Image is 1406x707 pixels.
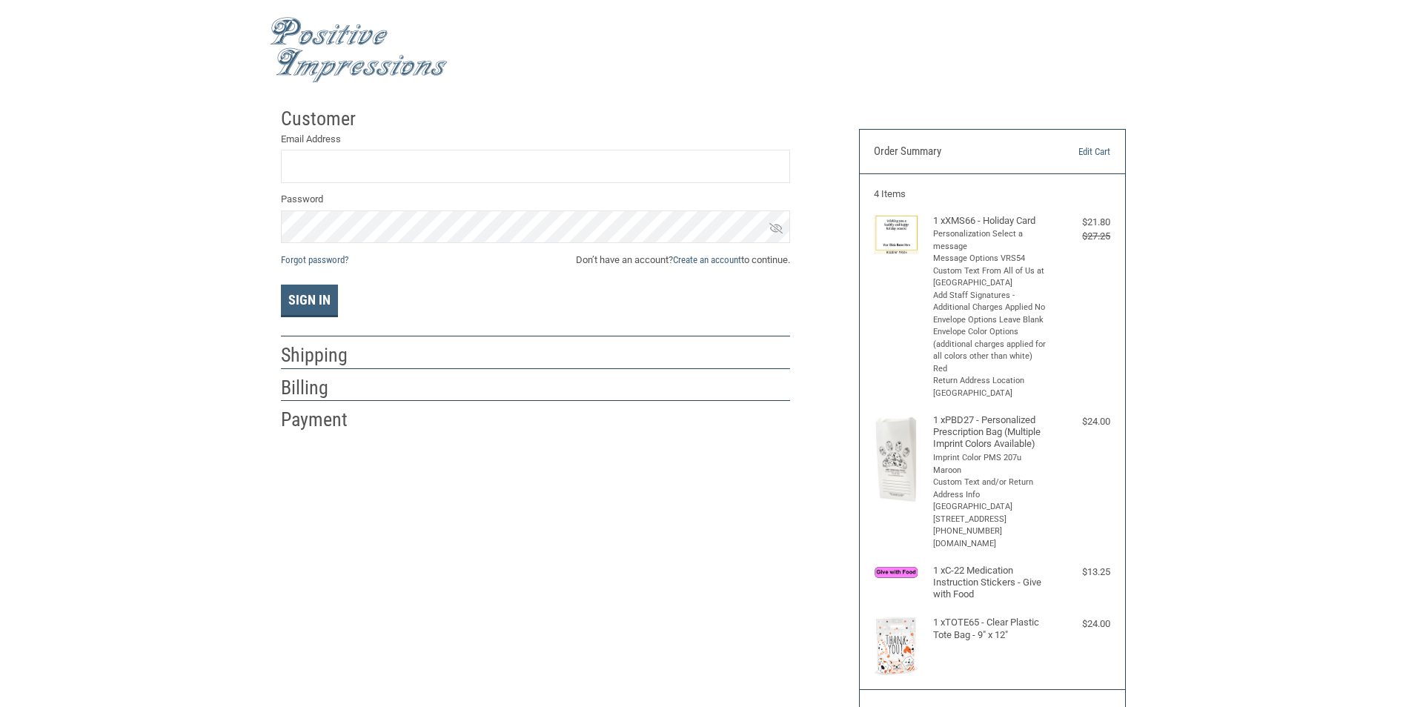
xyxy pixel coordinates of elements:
li: Imprint Color PMS 207u Maroon [933,452,1048,477]
div: $24.00 [1051,414,1110,429]
li: Envelope Options Leave Blank [933,314,1048,327]
h2: Billing [281,376,368,400]
span: Don’t have an account? to continue. [576,253,790,268]
a: Forgot password? [281,254,348,265]
li: Custom Text From All of Us at [GEOGRAPHIC_DATA] [933,265,1048,290]
li: Return Address Location [GEOGRAPHIC_DATA] [933,375,1048,399]
button: Sign In [281,285,338,317]
h4: 1 x C-22 Medication Instruction Stickers - Give with Food [933,565,1048,601]
h3: Order Summary [874,145,1035,159]
h4: 1 x PBD27 - Personalized Prescription Bag (Multiple Imprint Colors Available) [933,414,1048,451]
li: Personalization Select a message [933,228,1048,253]
h2: Shipping [281,343,368,368]
div: $13.25 [1051,565,1110,580]
label: Password [281,192,790,207]
a: Create an account [673,254,741,265]
img: Positive Impressions [270,17,448,83]
div: $27.25 [1051,229,1110,244]
h4: 1 x XMS66 - Holiday Card [933,215,1048,227]
li: Add Staff Signatures - Additional Charges Applied No [933,290,1048,314]
div: $21.80 [1051,215,1110,230]
li: Envelope Color Options (additional charges applied for all colors other than white) Red [933,326,1048,375]
a: Edit Cart [1035,145,1110,159]
h3: 4 Items [874,188,1110,200]
h2: Payment [281,408,368,432]
li: Custom Text and/or Return Address Info [GEOGRAPHIC_DATA] [STREET_ADDRESS] [PHONE_NUMBER] [DOMAIN_... [933,477,1048,550]
label: Email Address [281,132,790,147]
div: $24.00 [1051,617,1110,631]
h4: 1 x TOTE65 - Clear Plastic Tote Bag - 9" x 12" [933,617,1048,641]
li: Message Options VRS54 [933,253,1048,265]
h2: Customer [281,107,368,131]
